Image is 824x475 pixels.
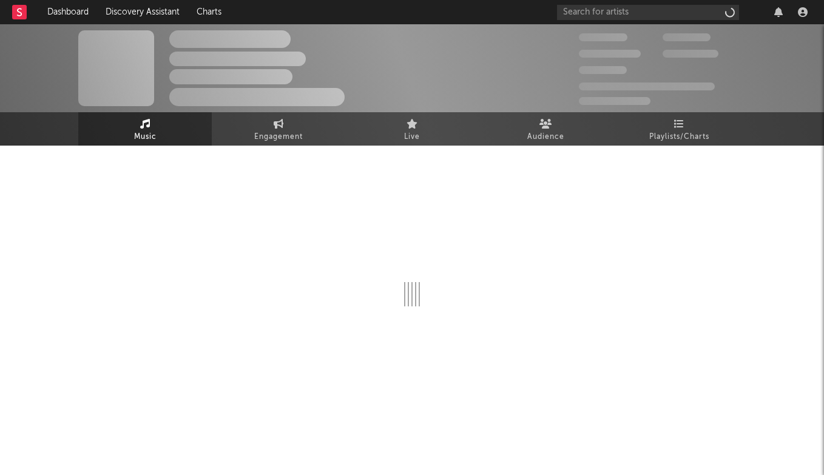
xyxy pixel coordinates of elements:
span: 50,000,000 Monthly Listeners [579,83,715,90]
a: Music [78,112,212,146]
span: Playlists/Charts [649,130,709,144]
span: 100,000 [663,33,711,41]
span: Audience [527,130,564,144]
span: 300,000 [579,33,627,41]
span: Music [134,130,157,144]
span: Engagement [254,130,303,144]
span: 1,000,000 [663,50,718,58]
a: Audience [479,112,612,146]
span: Live [404,130,420,144]
a: Engagement [212,112,345,146]
input: Search for artists [557,5,739,20]
a: Live [345,112,479,146]
a: Playlists/Charts [612,112,746,146]
span: Jump Score: 85.0 [579,97,650,105]
span: 50,000,000 [579,50,641,58]
span: 100,000 [579,66,627,74]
